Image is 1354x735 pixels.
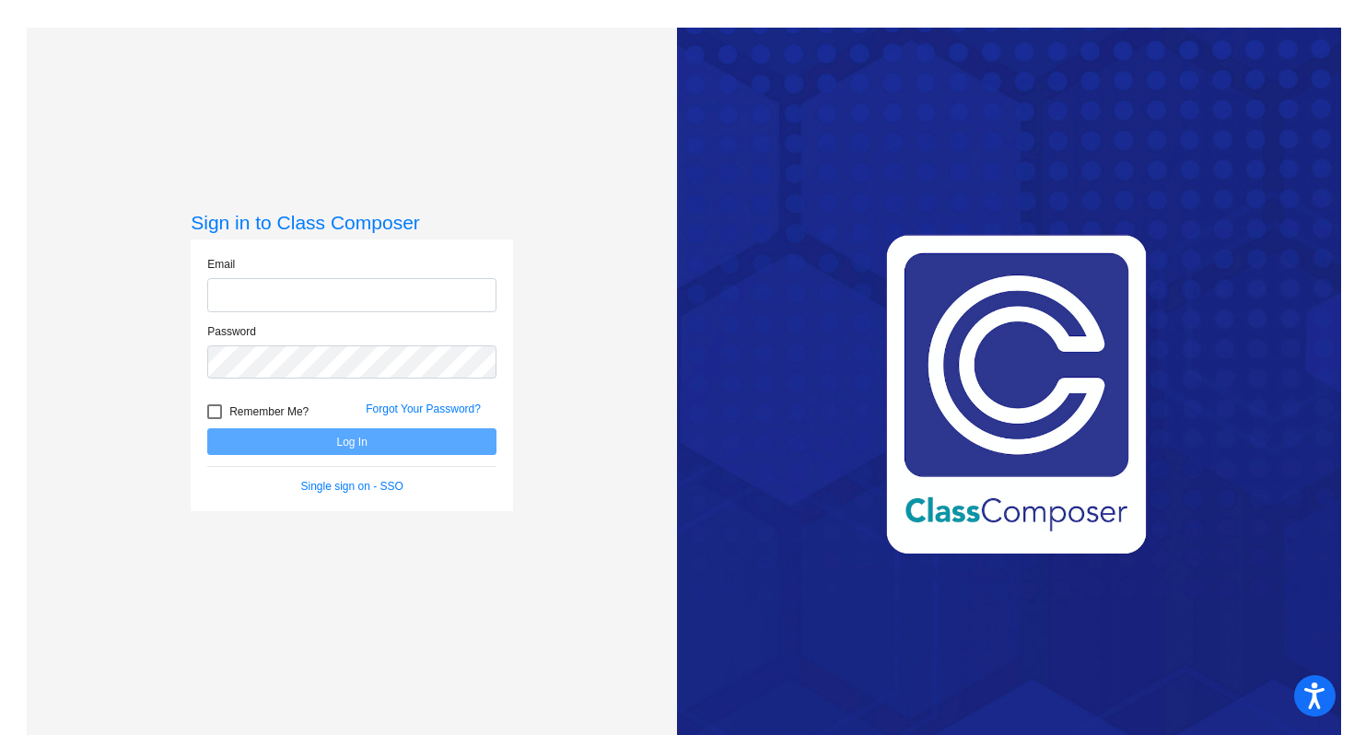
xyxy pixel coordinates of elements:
label: Email [207,256,235,273]
button: Log In [207,428,496,455]
span: Remember Me? [229,401,309,423]
label: Password [207,323,256,340]
h3: Sign in to Class Composer [191,211,513,234]
a: Single sign on - SSO [301,480,403,493]
a: Forgot Your Password? [366,402,481,415]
